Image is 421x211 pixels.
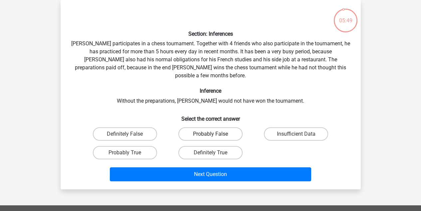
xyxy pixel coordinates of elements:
label: Insufficient Data [264,127,328,141]
div: 05:49 [333,8,358,25]
h6: Inference [71,88,350,94]
h6: Select the correct answer [71,110,350,122]
button: Next Question [110,167,311,181]
label: Definitely False [93,127,157,141]
label: Probably True [93,146,157,159]
label: Definitely True [178,146,243,159]
div: [PERSON_NAME] participates in a chess tournament. Together with 4 friends who also participate in... [63,5,358,184]
label: Probably False [178,127,243,141]
h6: Section: Inferences [71,31,350,37]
